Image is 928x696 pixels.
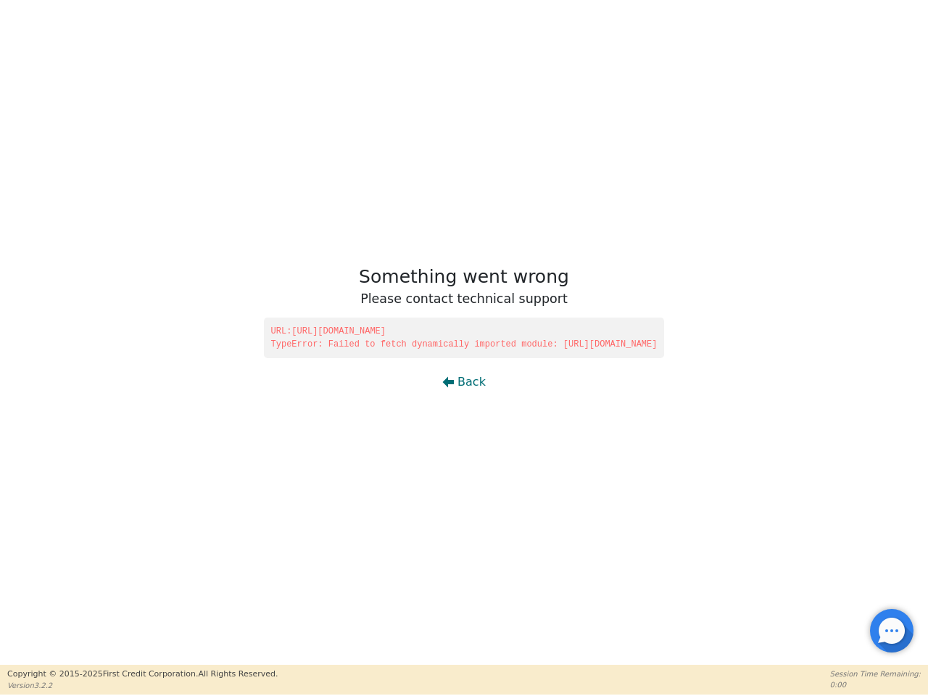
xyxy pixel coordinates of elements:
span: Back [457,373,486,391]
span: TypeError: Failed to fetch dynamically imported module: [URL][DOMAIN_NAME] [271,338,658,351]
h3: Please contact technical support [359,291,569,307]
span: URL: [URL][DOMAIN_NAME] [271,325,658,338]
p: Version 3.2.2 [7,680,278,691]
p: Session Time Remaining: [830,668,921,679]
p: 0:00 [830,679,921,690]
h1: Something went wrong [359,266,569,288]
button: Back [431,365,497,399]
span: All Rights Reserved. [198,669,278,679]
p: Copyright © 2015- 2025 First Credit Corporation. [7,668,278,681]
